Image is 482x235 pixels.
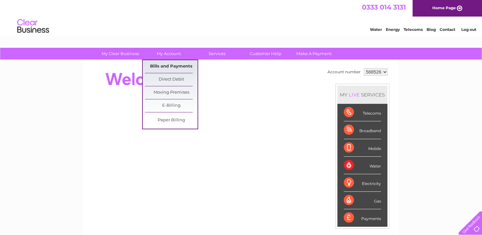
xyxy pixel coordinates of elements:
div: MY SERVICES [337,86,387,104]
a: Paper Billing [145,114,198,127]
div: Payments [344,209,381,226]
a: Customer Help [239,48,292,60]
a: My Clear Business [94,48,147,60]
a: Bills and Payments [145,60,198,73]
td: Account number [326,67,362,77]
div: Gas [344,192,381,209]
a: Direct Debit [145,73,198,86]
div: Clear Business is a trading name of Verastar Limited (registered in [GEOGRAPHIC_DATA] No. 3667643... [91,4,392,31]
div: Electricity [344,174,381,192]
a: Energy [386,27,400,32]
a: My Account [142,48,195,60]
div: Telecoms [344,104,381,121]
a: 0333 014 3131 [362,3,406,11]
a: E-Billing [145,99,198,112]
div: LIVE [348,92,361,98]
div: Broadband [344,121,381,139]
a: Water [370,27,382,32]
a: Contact [440,27,455,32]
a: Log out [461,27,476,32]
a: Blog [427,27,436,32]
a: Telecoms [404,27,423,32]
a: Services [191,48,243,60]
div: Water [344,157,381,174]
a: Make A Payment [288,48,340,60]
div: Mobile [344,139,381,157]
img: logo.png [17,17,49,36]
a: Moving Premises [145,86,198,99]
